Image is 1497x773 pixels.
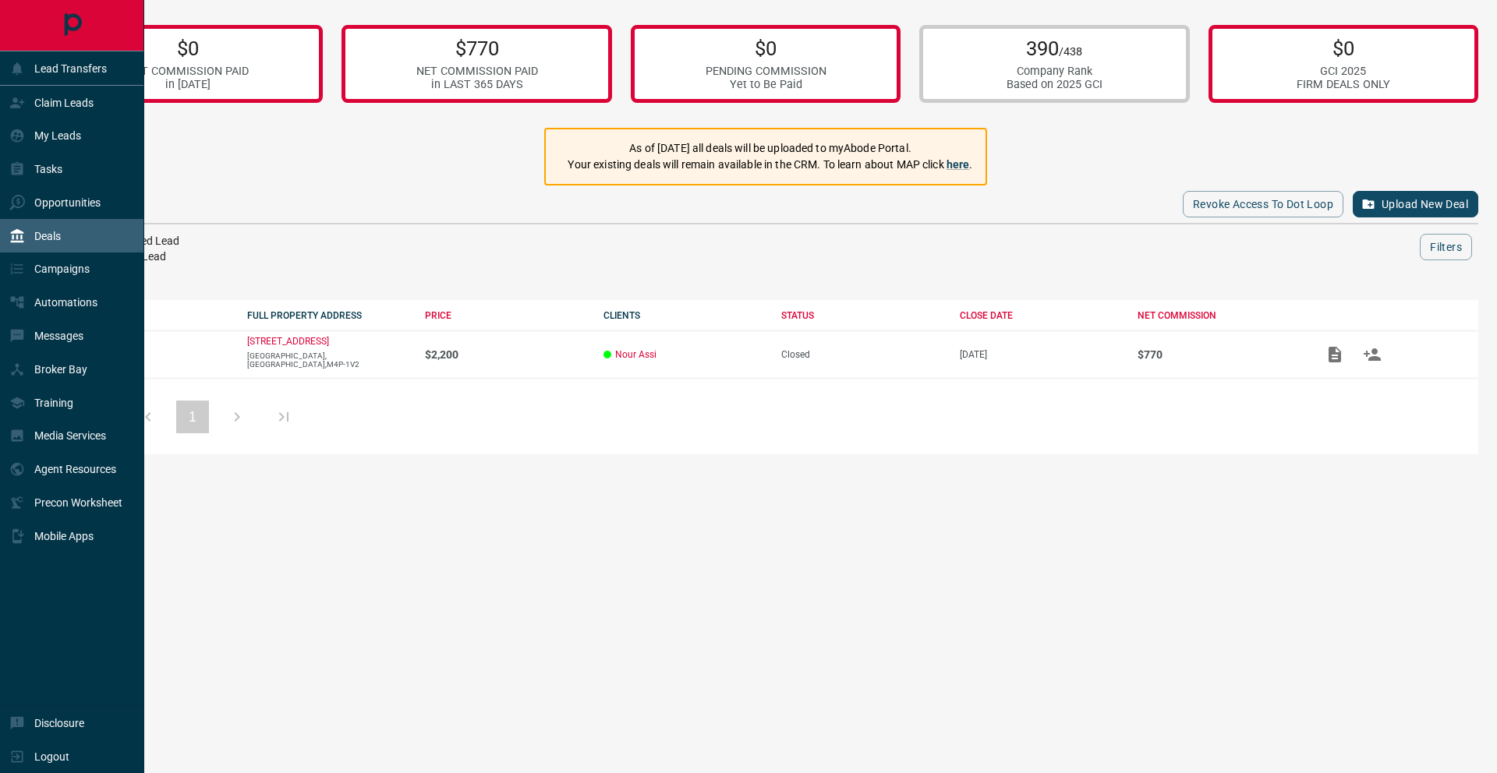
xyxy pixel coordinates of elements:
span: Match Clients [1354,348,1391,359]
div: Based on 2025 GCI [1007,78,1102,91]
button: Upload New Deal [1353,191,1478,217]
p: [DATE] [960,349,1123,360]
div: NET COMMISSION [1138,310,1301,321]
p: $0 [1297,37,1390,60]
div: FIRM DEALS ONLY [1297,78,1390,91]
p: $770 [416,37,538,60]
button: Revoke Access to Dot Loop [1183,191,1343,217]
a: [STREET_ADDRESS] [247,336,329,347]
div: in [DATE] [127,78,249,91]
p: $770 [1138,348,1301,361]
a: here [947,158,970,171]
div: STATUS [781,310,944,321]
p: Your existing deals will remain available in the CRM. To learn about MAP click . [568,157,972,173]
div: FULL PROPERTY ADDRESS [247,310,410,321]
div: PENDING COMMISSION [706,65,826,78]
div: GCI 2025 [1297,65,1390,78]
p: $0 [127,37,249,60]
div: DEAL TYPE [69,310,232,321]
p: [GEOGRAPHIC_DATA],[GEOGRAPHIC_DATA],M4P-1V2 [247,351,410,369]
div: CLOSE DATE [960,310,1123,321]
button: 1 [176,401,209,433]
div: NET COMMISSION PAID [127,65,249,78]
div: in LAST 365 DAYS [416,78,538,91]
p: Lease - Co-Op [69,349,232,360]
p: $2,200 [425,348,588,361]
p: 390 [1007,37,1102,60]
p: As of [DATE] all deals will be uploaded to myAbode Portal. [568,140,972,157]
span: Add / View Documents [1316,348,1354,359]
div: Yet to Be Paid [706,78,826,91]
div: CLIENTS [603,310,766,321]
div: Closed [781,349,944,360]
div: PRICE [425,310,588,321]
div: NET COMMISSION PAID [416,65,538,78]
button: Filters [1420,234,1472,260]
span: /438 [1059,45,1082,58]
p: $0 [706,37,826,60]
div: Company Rank [1007,65,1102,78]
a: Nour Assi [615,349,656,360]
